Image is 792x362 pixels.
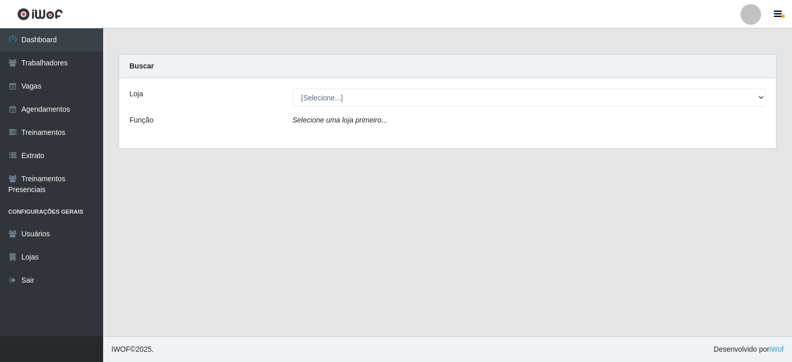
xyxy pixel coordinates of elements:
img: CoreUI Logo [17,8,63,21]
span: Desenvolvido por [714,344,784,355]
strong: Buscar [129,62,154,70]
label: Loja [129,89,143,99]
label: Função [129,115,154,126]
i: Selecione uma loja primeiro... [292,116,387,124]
span: IWOF [111,345,130,353]
span: © 2025 . [111,344,154,355]
a: iWof [769,345,784,353]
